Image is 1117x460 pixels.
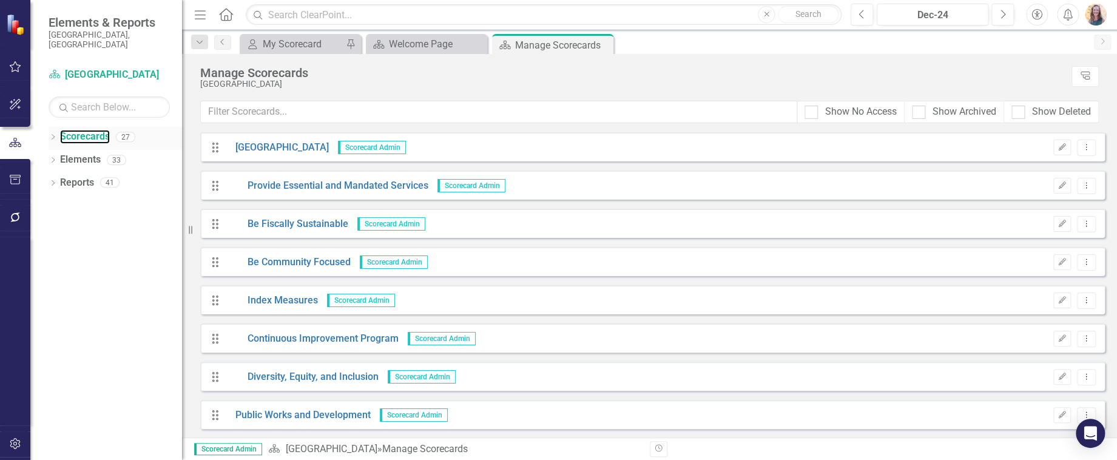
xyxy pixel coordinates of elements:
[1085,4,1107,25] img: Brooke Wagenseller
[380,408,448,422] span: Scorecard Admin
[226,370,379,384] a: Diversity, Equity, and Inclusion
[49,68,170,82] a: [GEOGRAPHIC_DATA]
[388,370,456,384] span: Scorecard Admin
[933,105,996,119] div: Show Archived
[408,332,476,345] span: Scorecard Admin
[226,332,399,346] a: Continuous Improvement Program
[100,178,120,188] div: 41
[285,443,377,455] a: [GEOGRAPHIC_DATA]
[389,36,484,52] div: Welcome Page
[226,141,329,155] a: [GEOGRAPHIC_DATA]
[825,105,897,119] div: Show No Access
[226,255,351,269] a: Be Community Focused
[1032,105,1091,119] div: Show Deleted
[49,30,170,50] small: [GEOGRAPHIC_DATA], [GEOGRAPHIC_DATA]
[881,8,984,22] div: Dec-24
[360,255,428,269] span: Scorecard Admin
[226,294,318,308] a: Index Measures
[200,101,797,123] input: Filter Scorecards...
[60,176,94,190] a: Reports
[200,66,1065,79] div: Manage Scorecards
[795,9,822,19] span: Search
[49,15,170,30] span: Elements & Reports
[60,130,110,144] a: Scorecards
[357,217,425,231] span: Scorecard Admin
[268,442,640,456] div: » Manage Scorecards
[515,38,610,53] div: Manage Scorecards
[226,179,428,193] a: Provide Essential and Mandated Services
[778,6,839,23] button: Search
[226,217,348,231] a: Be Fiscally Sustainable
[1076,419,1105,448] div: Open Intercom Messenger
[437,179,505,192] span: Scorecard Admin
[49,96,170,118] input: Search Below...
[246,4,842,25] input: Search ClearPoint...
[327,294,395,307] span: Scorecard Admin
[263,36,343,52] div: My Scorecard
[877,4,988,25] button: Dec-24
[60,153,101,167] a: Elements
[226,408,371,422] a: Public Works and Development
[338,141,406,154] span: Scorecard Admin
[200,79,1065,89] div: [GEOGRAPHIC_DATA]
[6,14,27,35] img: ClearPoint Strategy
[194,443,262,455] span: Scorecard Admin
[243,36,343,52] a: My Scorecard
[107,155,126,165] div: 33
[116,132,135,142] div: 27
[369,36,484,52] a: Welcome Page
